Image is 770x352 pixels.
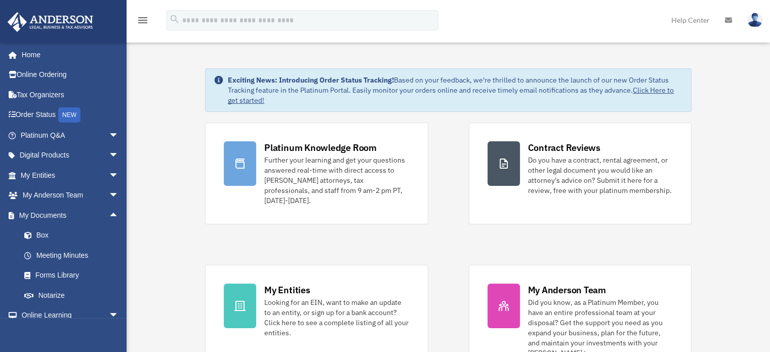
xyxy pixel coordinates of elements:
[169,14,180,25] i: search
[7,205,134,225] a: My Documentsarrow_drop_up
[7,145,134,166] a: Digital Productsarrow_drop_down
[7,165,134,185] a: My Entitiesarrow_drop_down
[747,13,762,27] img: User Pic
[7,125,134,145] a: Platinum Q&Aarrow_drop_down
[469,123,692,224] a: Contract Reviews Do you have a contract, rental agreement, or other legal document you would like...
[14,225,134,246] a: Box
[7,65,134,85] a: Online Ordering
[264,141,377,154] div: Platinum Knowledge Room
[14,285,134,305] a: Notarize
[228,75,683,105] div: Based on your feedback, we're thrilled to announce the launch of our new Order Status Tracking fe...
[7,85,134,105] a: Tax Organizers
[109,205,129,226] span: arrow_drop_up
[137,14,149,26] i: menu
[58,107,80,123] div: NEW
[528,284,606,296] div: My Anderson Team
[264,297,409,338] div: Looking for an EIN, want to make an update to an entity, or sign up for a bank account? Click her...
[14,245,134,265] a: Meeting Minutes
[528,155,673,195] div: Do you have a contract, rental agreement, or other legal document you would like an attorney's ad...
[264,155,409,206] div: Further your learning and get your questions answered real-time with direct access to [PERSON_NAM...
[109,125,129,146] span: arrow_drop_down
[109,305,129,326] span: arrow_drop_down
[7,185,134,206] a: My Anderson Teamarrow_drop_down
[7,305,134,326] a: Online Learningarrow_drop_down
[228,75,394,85] strong: Exciting News: Introducing Order Status Tracking!
[528,141,600,154] div: Contract Reviews
[109,185,129,206] span: arrow_drop_down
[7,45,129,65] a: Home
[137,18,149,26] a: menu
[14,265,134,286] a: Forms Library
[205,123,428,224] a: Platinum Knowledge Room Further your learning and get your questions answered real-time with dire...
[228,86,674,105] a: Click Here to get started!
[264,284,310,296] div: My Entities
[7,105,134,126] a: Order StatusNEW
[5,12,96,32] img: Anderson Advisors Platinum Portal
[109,165,129,186] span: arrow_drop_down
[109,145,129,166] span: arrow_drop_down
